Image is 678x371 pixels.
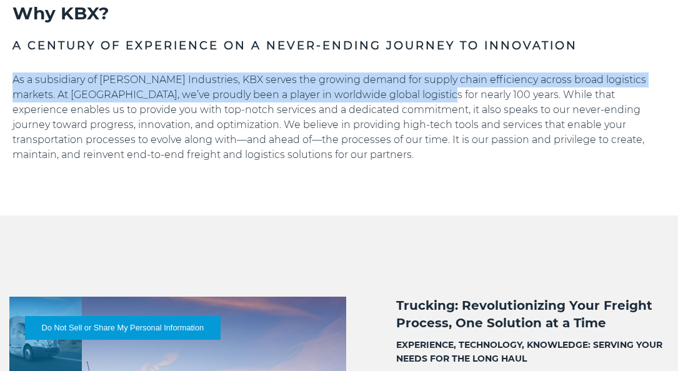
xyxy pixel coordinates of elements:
h2: Trucking: Revolutionizing Your Freight Process, One Solution at a Time [396,297,669,332]
iframe: Chat Widget [616,311,678,371]
h2: Why KBX? [12,1,666,25]
h3: EXPERIENCE, TECHNOLOGY, KNOWLEDGE: SERVING YOUR NEEDS FOR THE LONG HAUL [396,338,669,365]
button: Do Not Sell or Share My Personal Information [25,316,221,340]
p: As a subsidiary of [PERSON_NAME] Industries, KBX serves the growing demand for supply chain effic... [12,72,666,162]
h3: A CENTURY OF EXPERIENCE ON A NEVER-ENDING JOURNEY TO INNOVATION [12,37,666,54]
